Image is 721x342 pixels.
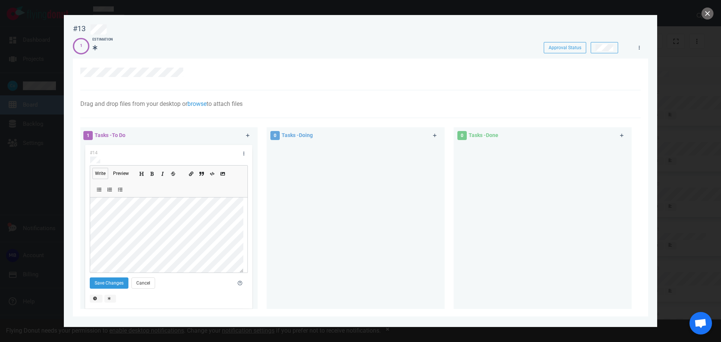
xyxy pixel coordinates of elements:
[106,185,113,193] button: Add ordered list
[95,132,125,138] span: Tasks - To Do
[131,277,155,289] button: Cancel
[207,100,243,107] span: to attach files
[701,8,713,20] button: close
[138,169,145,178] button: Add header
[90,277,128,289] button: Save Changes
[83,131,93,140] span: 1
[95,185,103,193] button: Add unordered list
[282,132,313,138] span: Tasks - Doing
[110,168,131,179] button: Preview
[148,169,156,178] button: Add bold text
[92,168,108,179] button: Write
[457,131,467,140] span: 0
[73,24,86,33] div: #13
[159,169,166,178] button: Add italic text
[187,100,207,107] a: browse
[219,169,226,178] button: Add image
[270,131,280,140] span: 0
[92,37,113,42] div: Estimation
[80,100,187,107] span: Drag and drop files from your desktop or
[208,169,216,178] button: Insert code
[544,42,586,53] button: Approval Status
[90,150,98,155] span: #14
[469,132,498,138] span: Tasks - Done
[689,312,712,334] div: Open de chat
[80,43,82,49] div: 1
[187,169,195,178] button: Add a link
[116,185,124,193] button: Add checked list
[198,169,205,178] button: Insert a quote
[169,169,177,178] button: Add strikethrough text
